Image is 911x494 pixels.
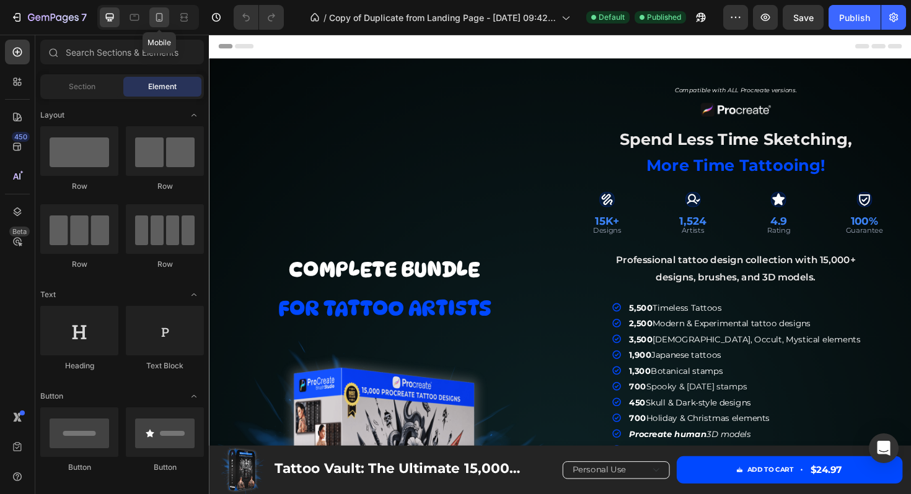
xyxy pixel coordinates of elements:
img: gempages_569410146925544428-a863e951-08b4-4b59-8e2c-cddddd8a18ea.webp [520,71,596,88]
div: Button [40,462,118,473]
div: Undo/Redo [234,5,284,30]
span: [DEMOGRAPHIC_DATA], Occult, Mystical elements [445,317,690,328]
span: complete bundle [85,235,288,261]
span: Guarantee [674,202,713,212]
span: / [323,11,327,24]
span: Published [647,12,681,23]
span: – Polynesian, dog designs, whales...etc. [445,434,662,445]
div: Button [126,462,204,473]
span: Japanese tattoos [445,334,542,345]
span: Timeless Tattoos [445,284,543,295]
span: Skull & Dark-style designs [445,384,574,395]
strong: 4.9 [594,191,612,204]
button: 7 [5,5,92,30]
div: Row [40,181,118,192]
div: 450 [12,132,30,142]
strong: 1,524 [498,191,527,204]
span: Spooky & [DATE] stamps [445,367,570,378]
span: Rating [591,202,615,212]
strong: Bonus Sets [445,434,496,445]
strong: 450 [445,384,462,395]
span: Designs [407,202,436,212]
div: $24.97 [636,454,672,469]
i: Compatible with ALL Procreate versions. [493,55,622,63]
span: Button [40,391,63,402]
span: Save [793,12,814,23]
button: Save [783,5,824,30]
strong: Procreate human [445,417,527,428]
h1: Tattoo Vault: The Ultimate 15,000 Procreate Stamps & Brushes [68,449,367,470]
span: Layout [40,110,64,121]
strong: 1,900 [445,334,469,345]
span: Professional tattoo design collection with 15,000+ designs, brushes, and 3D models. [431,233,685,263]
strong: 5,500 [445,284,470,295]
div: Open Intercom Messenger [869,433,899,463]
button: Publish [829,5,881,30]
span: Default [599,12,625,23]
input: Search Sections & Elements [40,40,204,64]
span: for tattoo artists [73,276,299,303]
strong: 700 [445,401,463,412]
strong: 15K+ [409,191,434,204]
span: Copy of Duplicate from Landing Page - [DATE] 09:42:45 [329,11,557,24]
div: Row [126,259,204,270]
p: 7 [81,10,87,25]
strong: 3,500 [445,317,470,328]
span: more time tattooing! [463,128,653,149]
span: Element [148,81,177,92]
strong: 100% [679,191,708,204]
strong: 700 [445,367,463,378]
i: 3D models [445,417,574,428]
span: Modern & Experimental tattoo designs [445,300,637,311]
strong: 2,500 [445,300,470,311]
div: Publish [839,11,870,24]
span: Artists [500,202,524,212]
div: Text Block [126,360,204,371]
div: Heading [40,360,118,371]
div: Row [126,181,204,192]
div: ADD TO CART [570,455,619,467]
strong: 1,300 [445,350,468,362]
span: Toggle open [184,285,204,305]
span: Text [40,289,56,300]
span: spend less time sketching, [435,101,681,121]
span: Section [69,81,95,92]
div: Row [40,259,118,270]
div: Beta [9,227,30,236]
iframe: Design area [209,35,911,494]
span: Toggle open [184,386,204,406]
span: Toggle open [184,105,204,125]
span: Botanical stamps [445,350,544,362]
button: ADD TO CART [495,446,734,476]
span: Holiday & Christmas elements [445,401,594,412]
